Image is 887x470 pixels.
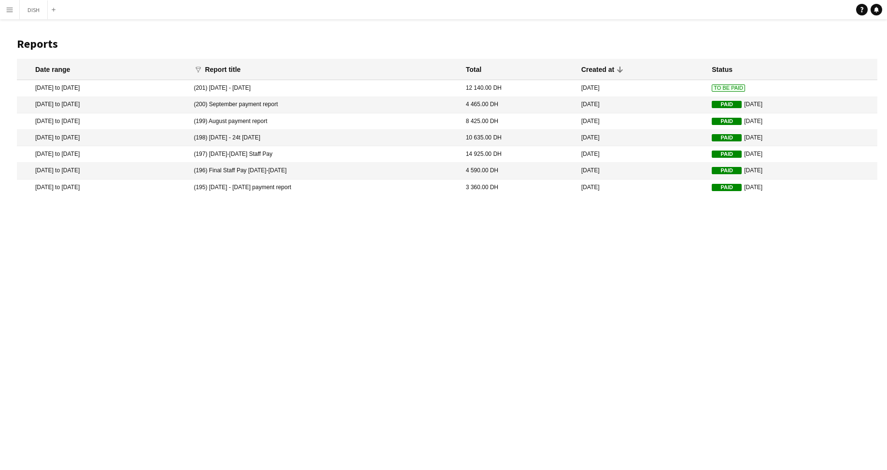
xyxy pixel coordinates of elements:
[17,113,189,130] mat-cell: [DATE] to [DATE]
[707,97,877,113] mat-cell: [DATE]
[581,65,614,74] div: Created at
[189,163,461,179] mat-cell: (196) Final Staff Pay [DATE]-[DATE]
[712,118,742,125] span: Paid
[577,180,707,196] mat-cell: [DATE]
[712,101,742,108] span: Paid
[712,167,742,174] span: Paid
[17,37,877,51] h1: Reports
[189,113,461,130] mat-cell: (199) August payment report
[581,65,623,74] div: Created at
[17,146,189,163] mat-cell: [DATE] to [DATE]
[205,65,249,74] div: Report title
[712,84,745,92] span: To Be Paid
[189,180,461,196] mat-cell: (195) [DATE] - [DATE] payment report
[461,146,577,163] mat-cell: 14 925.00 DH
[189,80,461,97] mat-cell: (201) [DATE] - [DATE]
[189,97,461,113] mat-cell: (200) September payment report
[461,130,577,146] mat-cell: 10 635.00 DH
[577,97,707,113] mat-cell: [DATE]
[707,146,877,163] mat-cell: [DATE]
[189,130,461,146] mat-cell: (198) [DATE] - 24t [DATE]
[577,113,707,130] mat-cell: [DATE]
[577,130,707,146] mat-cell: [DATE]
[461,163,577,179] mat-cell: 4 590.00 DH
[461,113,577,130] mat-cell: 8 425.00 DH
[707,130,877,146] mat-cell: [DATE]
[17,130,189,146] mat-cell: [DATE] to [DATE]
[707,113,877,130] mat-cell: [DATE]
[712,134,742,141] span: Paid
[17,80,189,97] mat-cell: [DATE] to [DATE]
[461,97,577,113] mat-cell: 4 465.00 DH
[205,65,240,74] div: Report title
[20,0,48,19] button: DISH
[707,163,877,179] mat-cell: [DATE]
[461,80,577,97] mat-cell: 12 140.00 DH
[712,184,742,191] span: Paid
[577,163,707,179] mat-cell: [DATE]
[577,146,707,163] mat-cell: [DATE]
[35,65,70,74] div: Date range
[712,65,732,74] div: Status
[466,65,481,74] div: Total
[189,146,461,163] mat-cell: (197) [DATE]-[DATE] Staff Pay
[17,163,189,179] mat-cell: [DATE] to [DATE]
[461,180,577,196] mat-cell: 3 360.00 DH
[577,80,707,97] mat-cell: [DATE]
[707,180,877,196] mat-cell: [DATE]
[712,151,742,158] span: Paid
[17,180,189,196] mat-cell: [DATE] to [DATE]
[17,97,189,113] mat-cell: [DATE] to [DATE]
